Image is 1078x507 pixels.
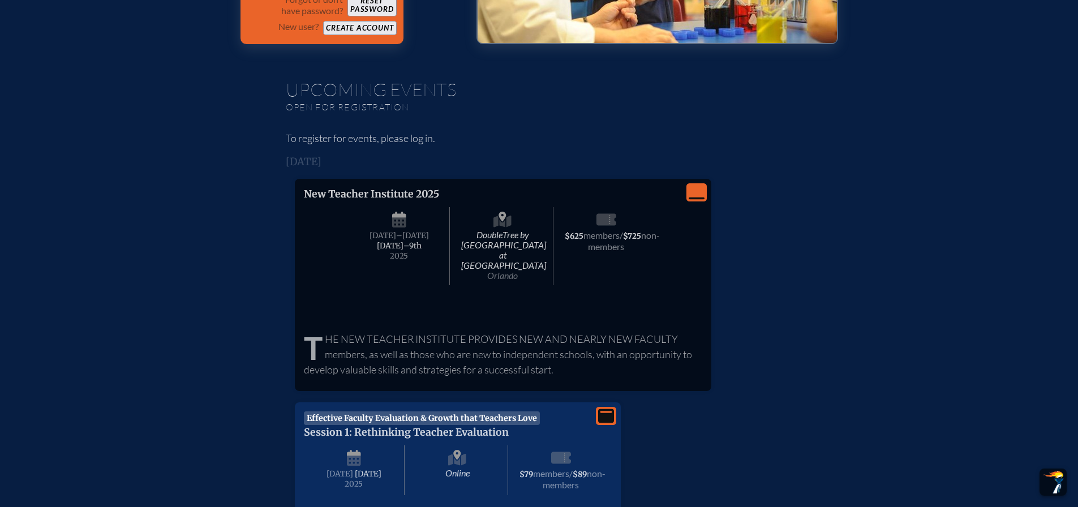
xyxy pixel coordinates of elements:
button: Create account [323,21,396,35]
span: 2025 [358,252,441,260]
h3: [DATE] [286,156,793,167]
span: –[DATE] [396,231,429,240]
span: $625 [565,231,583,241]
span: members [583,230,620,240]
p: The New Teacher Institute provides new and nearly new faculty members, as well as those who are n... [304,332,702,377]
span: Session 1: Rethinking Teacher Evaluation [304,426,509,439]
span: Online [407,445,508,495]
span: Effective Faculty Evaluation & Growth that Teachers Love [304,411,540,425]
span: 2025 [313,480,396,488]
span: $79 [519,470,533,479]
span: / [620,230,623,240]
span: non-members [588,230,660,252]
span: New Teacher Institute 2025 [304,188,439,200]
span: members [533,468,569,479]
span: [DATE]–⁠9th [377,241,422,251]
p: New user? [278,21,319,32]
span: DoubleTree by [GEOGRAPHIC_DATA] at [GEOGRAPHIC_DATA] [452,207,553,285]
span: non-members [543,468,605,490]
span: [DATE] [355,469,381,479]
span: / [569,468,573,479]
span: $89 [573,470,587,479]
h1: Upcoming Events [286,80,793,98]
button: Scroll Top [1040,469,1067,496]
span: [DATE] [327,469,353,479]
p: Open for registration [286,101,585,113]
p: To register for events, please log in. [286,131,793,146]
img: To the top [1042,471,1064,493]
span: [DATE] [370,231,396,240]
span: Orlando [487,270,518,281]
span: $725 [623,231,641,241]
